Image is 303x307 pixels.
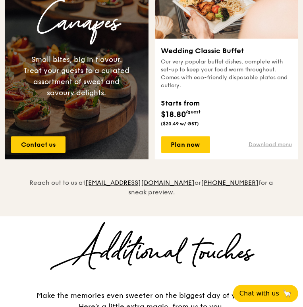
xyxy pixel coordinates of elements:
h3: Wedding Classic Buffet [161,45,292,56]
a: [PHONE_NUMBER] [201,179,259,187]
div: Small bites, big in flavour. Treat your guests to a curated assortment of sweet and savoury delig... [23,54,130,98]
a: Download menu [249,141,292,149]
span: 🦙 [282,289,292,298]
div: ($20.49 w/ GST) [161,121,201,127]
div: Additional touches [5,236,298,271]
a: Contact us [11,136,66,153]
span: Chat with us [239,289,279,298]
a: Plan now [161,136,210,153]
div: $18.80 [161,98,201,121]
div: Reach out to us at or for a sneak preview. [25,159,279,198]
a: [EMAIL_ADDRESS][DOMAIN_NAME] [86,179,195,187]
span: /guest [186,109,201,115]
button: Chat with us🦙 [233,285,298,302]
div: Our very popular buffet dishes, complete with set-up to keep your food warm throughout. Comes wit... [161,58,292,90]
div: Starts from [161,98,201,109]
